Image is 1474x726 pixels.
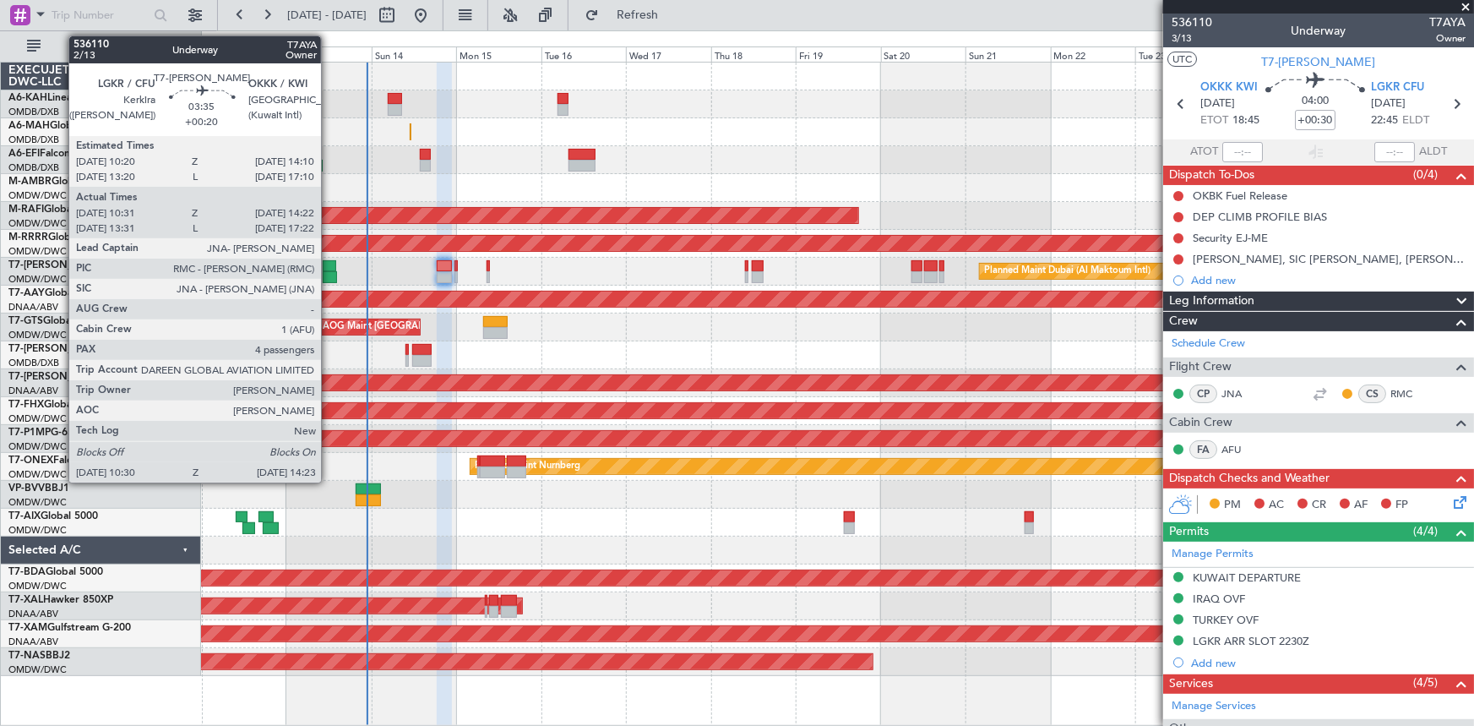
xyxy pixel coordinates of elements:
a: OMDW/DWC [8,245,67,258]
a: OMDW/DWC [8,217,67,230]
div: Mon 22 [1051,46,1136,62]
div: OKBK Fuel Release [1193,188,1287,203]
a: T7-P1MPG-650ER [8,428,92,438]
span: M-AMBR [8,177,52,187]
a: A6-EFIFalcon 7X [8,149,86,159]
a: M-RAFIGlobal 7500 [8,205,101,215]
a: RMC [1390,386,1428,401]
div: IRAQ OVF [1193,592,1245,606]
span: Owner [1429,31,1466,46]
span: ATOT [1190,144,1218,161]
a: T7-[PERSON_NAME]Global 6000 [8,372,164,382]
span: 536110 [1172,14,1212,31]
span: 3/13 [1172,31,1212,46]
span: T7-ONEX [8,456,53,466]
a: T7-XAMGulfstream G-200 [8,623,131,633]
div: Sun 21 [965,46,1051,62]
a: Schedule Crew [1172,336,1245,352]
a: T7-FHXGlobal 5000 [8,400,101,410]
div: Planned Maint Nurnberg [475,454,580,479]
span: (0/4) [1413,166,1438,183]
span: 04:00 [1302,93,1329,110]
span: T7-P1MP [8,428,51,438]
span: (4/4) [1413,522,1438,540]
a: T7-[PERSON_NAME]Global 7500 [8,260,164,270]
a: AFU [1221,442,1259,457]
span: M-RAFI [8,205,44,215]
span: T7-XAM [8,623,47,633]
a: OMDW/DWC [8,329,67,341]
span: T7-BDA [8,567,46,577]
span: Dispatch To-Dos [1169,166,1254,185]
a: OMDB/DXB [8,106,59,118]
a: T7-BDAGlobal 5000 [8,567,103,577]
div: Planned Maint Dubai (Al Maktoum Intl) [984,259,1150,284]
span: Cabin Crew [1169,413,1232,433]
span: ETOT [1200,112,1228,129]
a: DNAA/ABV [8,636,58,648]
div: Tue 23 [1135,46,1221,62]
span: Services [1169,674,1213,694]
span: Flight Crew [1169,358,1232,377]
a: OMDW/DWC [8,468,67,481]
a: OMDW/DWC [8,189,67,202]
div: Underway [1292,23,1346,41]
span: T7AYA [1429,14,1466,31]
a: OMDB/DXB [8,134,59,146]
div: Fri 19 [796,46,881,62]
div: Sun 14 [372,46,457,62]
a: VP-BVVBBJ1 [8,483,69,494]
span: T7-FHX [8,400,44,410]
span: T7-GTS [8,316,43,326]
a: A6-MAHGlobal 7500 [8,121,107,131]
div: Add new [1191,273,1466,287]
div: Fri 12 [202,46,287,62]
span: OKKK KWI [1200,79,1258,96]
a: T7-XALHawker 850XP [8,595,113,605]
a: OMDB/DXB [8,357,59,369]
span: Leg Information [1169,292,1254,311]
div: CP [1189,385,1217,403]
span: T7-[PERSON_NAME] [8,260,106,270]
input: --:-- [1222,142,1263,162]
span: T7-AAY [8,288,45,298]
a: Manage Permits [1172,546,1254,563]
div: Sat 20 [881,46,966,62]
a: T7-GTSGlobal 7500 [8,316,101,326]
a: T7-[PERSON_NAME]Global 6000 [8,344,164,354]
span: [DATE] [1200,96,1235,112]
span: AF [1354,497,1368,514]
a: OMDW/DWC [8,440,67,453]
a: OMDW/DWC [8,663,67,676]
a: OMDW/DWC [8,580,67,592]
div: Planned Maint Dubai (Al Maktoum Intl) [231,147,397,172]
span: M-RRRR [8,232,48,243]
div: [PERSON_NAME], SIC [PERSON_NAME], [PERSON_NAME] [1193,252,1466,266]
span: 18:45 [1232,112,1259,129]
div: Mon 15 [456,46,541,62]
span: VP-BVV [8,483,45,494]
span: CR [1312,497,1326,514]
a: T7-ONEXFalcon 8X [8,456,100,466]
a: OMDW/DWC [8,273,67,286]
div: [DATE] [204,34,233,48]
a: A6-KAHLineage 1000 [8,93,112,103]
div: Unplanned Maint [GEOGRAPHIC_DATA] (Al Maktoum Intl) [237,287,487,312]
span: T7-NAS [8,651,46,661]
span: LGKR CFU [1371,79,1424,96]
span: T7-XAL [8,595,43,605]
span: ALDT [1419,144,1447,161]
div: Sat 13 [286,46,372,62]
span: AC [1269,497,1284,514]
div: LGKR ARR SLOT 2230Z [1193,634,1309,648]
a: OMDW/DWC [8,524,67,537]
div: Add new [1191,656,1466,670]
span: A6-MAH [8,121,50,131]
span: Crew [1169,312,1198,331]
span: A6-KAH [8,93,47,103]
a: Manage Services [1172,698,1256,715]
div: Planned Maint Dubai (Al Maktoum Intl) [302,454,468,479]
button: UTC [1167,52,1197,67]
input: Trip Number [52,3,149,28]
a: DNAA/ABV [8,385,58,397]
